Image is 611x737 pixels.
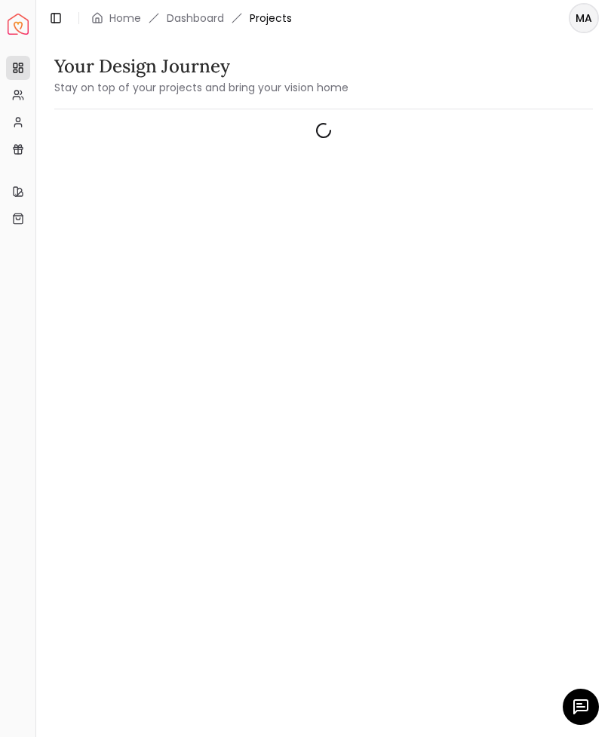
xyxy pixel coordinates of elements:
nav: breadcrumb [91,11,292,26]
a: Dashboard [167,11,224,26]
a: Spacejoy [8,14,29,35]
button: MA [569,3,599,33]
a: Home [109,11,141,26]
h3: Your Design Journey [54,54,348,78]
span: MA [570,5,597,32]
img: Spacejoy Logo [8,14,29,35]
span: Projects [250,11,292,26]
small: Stay on top of your projects and bring your vision home [54,80,348,95]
